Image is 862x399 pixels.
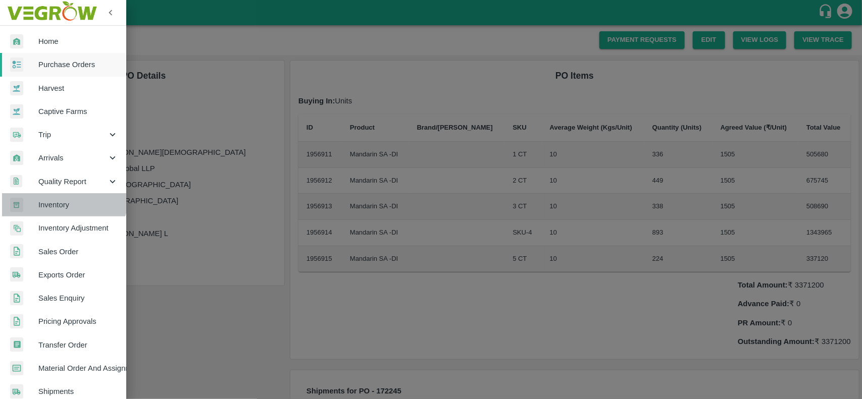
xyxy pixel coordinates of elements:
[38,386,118,397] span: Shipments
[10,314,23,329] img: sales
[38,36,118,47] span: Home
[10,337,23,352] img: whTransfer
[10,361,23,376] img: centralMaterial
[38,199,118,210] span: Inventory
[10,104,23,119] img: harvest
[10,34,23,49] img: whArrival
[38,129,107,140] span: Trip
[38,293,118,304] span: Sales Enquiry
[38,176,107,187] span: Quality Report
[10,175,22,188] img: qualityReport
[10,58,23,72] img: reciept
[38,59,118,70] span: Purchase Orders
[10,151,23,165] img: whArrival
[10,267,23,282] img: shipments
[38,269,118,280] span: Exports Order
[10,198,23,212] img: whInventory
[38,83,118,94] span: Harvest
[38,246,118,257] span: Sales Order
[10,291,23,306] img: sales
[38,106,118,117] span: Captive Farms
[10,244,23,259] img: sales
[10,128,23,142] img: delivery
[10,221,23,236] img: inventory
[10,384,23,399] img: shipments
[38,152,107,163] span: Arrivals
[38,222,118,234] span: Inventory Adjustment
[38,339,118,351] span: Transfer Order
[38,316,118,327] span: Pricing Approvals
[38,363,118,374] span: Material Order And Assignment
[10,81,23,96] img: harvest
